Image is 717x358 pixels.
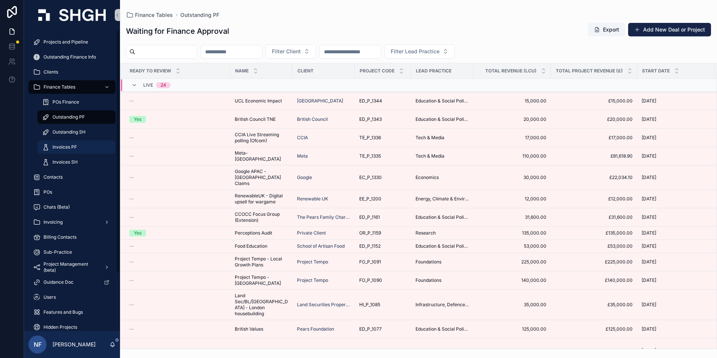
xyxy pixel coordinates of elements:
[43,249,72,255] span: Sub-Practice
[642,347,656,353] span: [DATE]
[129,98,226,104] a: --
[478,196,546,202] a: 12,000.00
[297,153,308,159] a: Meta
[235,230,288,236] a: Perceptions Audit
[297,230,326,236] span: Private Client
[478,116,546,122] a: 20,000.00
[129,302,226,308] a: --
[297,259,328,265] a: Project Tempo
[415,277,469,283] a: Foundations
[235,326,263,332] span: British Values
[130,68,171,74] span: Ready to Review
[37,125,115,139] a: Outstanding SH
[37,95,115,109] a: POs Finance
[359,153,381,159] span: TE_P_1335
[478,259,546,265] span: 225,000.00
[129,196,226,202] a: --
[359,259,381,265] span: FO_P_1091
[297,98,343,104] span: [GEOGRAPHIC_DATA]
[129,347,134,353] span: --
[28,170,115,184] a: Contacts
[642,326,656,332] span: [DATE]
[415,116,469,122] a: Education & Social Policy
[642,135,656,141] span: [DATE]
[642,243,710,249] a: [DATE]
[555,153,633,159] a: £81,618.90
[129,116,226,123] a: Yes
[235,98,282,104] span: UCL Economic Impact
[478,302,546,308] span: 35,000.00
[235,230,272,236] span: Perceptions Audit
[297,135,350,141] a: CCIA
[43,84,75,90] span: Finance Tables
[129,153,134,159] span: --
[235,326,288,332] a: British Values
[235,193,288,205] a: RenewableUK - Digital upsell for wargame
[478,98,546,104] span: 15,000.00
[415,196,469,202] a: Energy, Climate & Environment
[359,230,406,236] a: OR_P_1159
[129,135,226,141] a: --
[235,150,288,162] span: Meta- [GEOGRAPHIC_DATA]
[297,326,334,332] a: Pears Foundation
[297,196,328,202] a: Renewable UK
[359,326,382,332] span: ED_P_1077
[265,44,316,59] button: Select Button
[555,326,633,332] span: £125,000.00
[415,230,436,236] span: Research
[297,174,350,181] a: Google
[642,98,656,104] span: [DATE]
[135,11,173,19] span: Finance Tables
[415,302,469,308] a: Infrastructure, Defence, Industrial, Transport
[297,174,312,181] a: Google
[129,302,134,308] span: --
[28,260,115,274] a: Project Management (beta)
[28,50,115,64] a: Outstanding Finance Info
[359,153,406,159] a: TE_P_1335
[478,153,546,159] a: 110,000.00
[359,259,406,265] a: FO_P_1091
[359,347,406,353] a: OR_P_1076
[235,347,288,353] a: IPPR - Parents
[478,277,546,283] span: 140,000.00
[28,35,115,49] a: Projects and Pipeline
[359,230,381,236] span: OR_P_1159
[642,277,656,283] span: [DATE]
[415,277,441,283] span: Foundations
[297,98,350,104] a: [GEOGRAPHIC_DATA]
[555,116,633,122] a: £20,000.00
[143,82,153,88] span: Live
[359,174,382,181] span: EC_P_1330
[642,326,710,332] a: [DATE]
[555,302,633,308] span: £35,000.00
[478,135,546,141] span: 17,000.00
[555,259,633,265] a: £225,000.00
[478,326,546,332] a: 125,000.00
[642,116,656,122] span: [DATE]
[297,302,350,308] a: Land Securities Properties Ltd
[642,174,656,181] span: [DATE]
[555,135,633,141] a: £17,000.00
[478,243,546,249] span: 53,000.00
[478,174,546,181] a: 30,000.00
[297,277,328,283] span: Project Tempo
[359,174,406,181] a: EC_P_1330
[52,129,85,135] span: Outstanding SH
[642,277,710,283] a: [DATE]
[415,135,444,141] span: Tech & Media
[415,243,469,249] span: Education & Social Policy
[297,243,350,249] a: School of Artisan Food
[555,98,633,104] span: £15,000.00
[28,275,115,289] a: Guidance Doc
[297,116,350,122] a: British Council
[555,174,633,181] span: £22,034.10
[642,214,710,220] a: [DATE]
[555,196,633,202] span: £12,000.00
[359,196,406,202] a: EE_P_1200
